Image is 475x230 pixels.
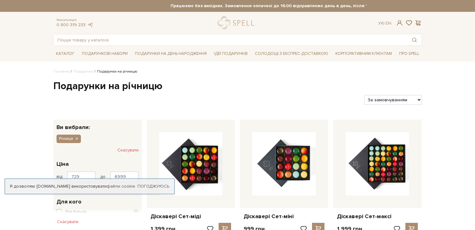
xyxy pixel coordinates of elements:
[337,213,418,220] a: Діскавері Сет-максі
[151,213,231,220] a: Діскавері Сет-міді
[252,48,331,59] a: Солодощі з експрес-доставкою
[67,171,96,182] input: Ціна
[211,49,250,59] span: Ідеї подарунків
[107,184,135,189] a: файли cookie
[53,49,77,59] span: Каталог
[244,213,324,220] a: Діскавері Сет-міні
[57,174,62,180] span: від
[100,174,106,180] span: до
[333,48,394,59] a: Корпоративним клієнтам
[117,145,139,155] button: Скасувати
[397,49,422,59] span: Про Spell
[59,136,73,141] span: Річниця
[57,209,139,215] button: Для батьків 7
[53,80,422,93] h1: Подарунки на річницю
[407,34,422,46] button: Пошук товару у каталозі
[133,209,139,215] span: 7
[218,17,257,29] a: logo
[73,69,93,74] a: Подарунки
[57,22,86,27] a: 0 800 319 233
[54,34,407,46] input: Пошук товару у каталозі
[132,49,209,59] span: Подарунки на День народження
[53,69,69,74] a: Головна
[57,160,69,168] span: Ціна
[87,22,93,27] a: telegram
[57,18,93,22] span: Консультація:
[53,217,82,227] button: Скасувати
[110,171,139,182] input: Ціна
[65,209,87,215] span: Для батьків
[378,21,391,26] div: Ук
[53,120,142,130] div: Ви вибрали:
[137,184,169,189] a: Погоджуюсь
[57,135,81,143] button: Річниця
[386,21,391,26] a: En
[79,49,130,59] span: Подарункові набори
[5,184,174,189] div: Я дозволяю [DOMAIN_NAME] використовувати
[93,69,137,74] li: Подарунки на річницю
[57,198,82,206] span: Для кого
